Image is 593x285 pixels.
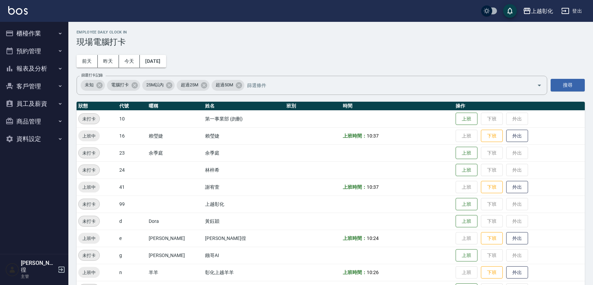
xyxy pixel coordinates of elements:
td: Dora [147,213,203,230]
button: 今天 [119,55,140,68]
button: 上班 [456,113,477,125]
td: [PERSON_NAME]徨 [203,230,285,247]
span: 未打卡 [79,115,99,123]
button: 資料設定 [3,130,66,148]
td: 41 [118,179,147,196]
h2: Employee Daily Clock In [77,30,585,34]
button: 下班 [481,130,503,142]
th: 暱稱 [147,102,203,111]
div: 超過25M [177,80,210,91]
button: 上班 [456,249,477,262]
div: 25M以內 [142,80,175,91]
th: 時間 [341,102,454,111]
button: 商品管理 [3,113,66,130]
td: 謝宥萱 [203,179,285,196]
td: g [118,247,147,264]
div: 上越彰化 [531,7,553,15]
th: 狀態 [77,102,118,111]
span: 電腦打卡 [107,82,133,88]
span: 未打卡 [79,201,99,208]
b: 上班時間： [343,133,367,139]
td: e [118,230,147,247]
div: 超過50M [212,80,244,91]
td: 第一事業部 (勿刪) [203,110,285,127]
label: 篩選打卡記錄 [81,73,103,78]
td: 99 [118,196,147,213]
button: 前天 [77,55,98,68]
span: 上班中 [78,132,100,140]
h3: 現場電腦打卡 [77,37,585,47]
td: n [118,264,147,281]
th: 代號 [118,102,147,111]
b: 上班時間： [343,184,367,190]
td: 賴瑩婕 [203,127,285,144]
td: 16 [118,127,147,144]
button: 預約管理 [3,42,66,60]
button: 外出 [506,181,528,194]
td: 羊羊 [147,264,203,281]
div: 未知 [81,80,105,91]
button: 下班 [481,232,503,245]
button: [DATE] [140,55,166,68]
th: 班別 [285,102,341,111]
td: [PERSON_NAME] [147,230,203,247]
td: d [118,213,147,230]
td: 23 [118,144,147,161]
td: 林梓希 [203,161,285,179]
td: 24 [118,161,147,179]
button: 登出 [558,5,585,17]
td: 黃鈺穎 [203,213,285,230]
span: 10:26 [367,270,379,275]
button: 報表及分析 [3,60,66,77]
span: 未打卡 [79,149,99,157]
span: 超過25M [177,82,202,88]
td: 彰化上越羊羊 [203,264,285,281]
button: 下班 [481,266,503,279]
td: 10 [118,110,147,127]
button: 外出 [506,266,528,279]
span: 10:37 [367,133,379,139]
button: 上班 [456,147,477,159]
button: 昨天 [98,55,119,68]
button: Open [534,80,545,91]
input: 篩選條件 [245,79,525,91]
button: 上越彰化 [520,4,556,18]
td: 上越彰化 [203,196,285,213]
button: save [503,4,517,18]
b: 上班時間： [343,236,367,241]
span: 上班中 [78,184,100,191]
span: 10:24 [367,236,379,241]
span: 上班中 [78,269,100,276]
button: 外出 [506,130,528,142]
span: 未知 [81,82,98,88]
p: 主管 [21,273,56,280]
b: 上班時間： [343,270,367,275]
td: 余季庭 [147,144,203,161]
button: 上班 [456,215,477,228]
button: 員工及薪資 [3,95,66,113]
button: 外出 [506,232,528,245]
button: 上班 [456,164,477,176]
th: 操作 [454,102,585,111]
button: 櫃檯作業 [3,25,66,42]
td: 余季庭 [203,144,285,161]
span: 未打卡 [79,167,99,174]
button: 客戶管理 [3,77,66,95]
span: 未打卡 [79,252,99,259]
th: 姓名 [203,102,285,111]
button: 搜尋 [551,79,585,91]
h5: [PERSON_NAME]徨 [21,260,56,273]
span: 25M以內 [142,82,168,88]
button: 下班 [481,181,503,194]
td: 鏹哥AI [203,247,285,264]
img: Person [5,263,19,276]
div: 電腦打卡 [107,80,140,91]
span: 上班中 [78,235,100,242]
span: 10:37 [367,184,379,190]
td: 賴瑩婕 [147,127,203,144]
td: [PERSON_NAME] [147,247,203,264]
span: 超過50M [212,82,237,88]
button: 上班 [456,198,477,211]
span: 未打卡 [79,218,99,225]
img: Logo [8,6,28,15]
